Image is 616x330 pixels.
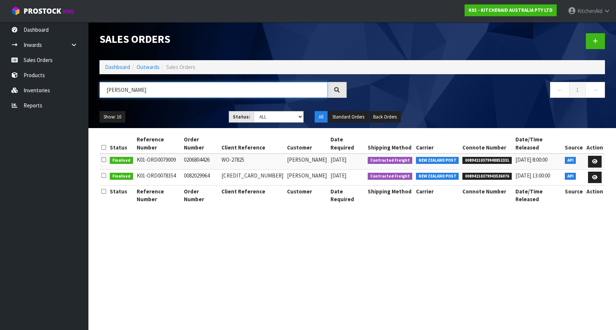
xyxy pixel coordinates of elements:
th: Status [108,185,135,205]
span: API [565,173,576,180]
a: Dashboard [105,63,130,71]
span: NEW ZEALAND POST [416,173,459,180]
span: 00894210379948852331 [462,157,512,164]
a: ← [550,82,570,98]
a: Outwards [137,63,160,71]
span: KitchenAid [577,7,602,14]
span: [DATE] 13:00:00 [515,172,550,179]
a: → [585,82,605,98]
th: Order Number [182,185,220,205]
button: Back Orders [369,111,401,123]
th: Client Reference [220,185,285,205]
nav: Page navigation [358,82,605,100]
span: Contracted Freight [368,173,412,180]
span: 00894210379943536076 [462,173,512,180]
button: Standard Orders [328,111,368,123]
th: Source [563,134,585,154]
button: Show: 10 [99,111,125,123]
span: [DATE] [330,156,346,163]
th: Action [585,134,605,154]
th: Date/Time Released [514,185,563,205]
h1: Sales Orders [99,33,347,45]
th: Date Required [329,185,366,205]
th: Carrier [414,185,461,205]
td: [PERSON_NAME] [285,154,329,169]
span: Finalised [110,173,133,180]
img: cube-alt.png [11,6,20,16]
span: ProStock [24,6,61,16]
td: 0082029964 [182,169,220,185]
button: All [315,111,328,123]
th: Action [585,185,605,205]
span: Sales Orders [166,63,195,71]
th: Customer [285,134,329,154]
td: K01-ORD0078354 [135,169,182,185]
th: Source [563,185,585,205]
th: Customer [285,185,329,205]
th: Connote Number [461,185,514,205]
th: Reference Number [135,134,182,154]
td: [CREDIT_CARD_NUMBER] [220,169,285,185]
th: Client Reference [220,134,285,154]
a: 1 [569,82,586,98]
span: API [565,157,576,164]
span: [DATE] [330,172,346,179]
span: NEW ZEALAND POST [416,157,459,164]
td: K01-ORD0079009 [135,154,182,169]
th: Date Required [329,134,366,154]
th: Date/Time Released [514,134,563,154]
small: WMS [63,8,74,15]
th: Status [108,134,135,154]
th: Connote Number [461,134,514,154]
strong: Status: [233,114,250,120]
th: Reference Number [135,185,182,205]
input: Search sales orders [99,82,328,98]
span: Contracted Freight [368,157,412,164]
th: Carrier [414,134,461,154]
td: 0206804426 [182,154,220,169]
td: WO-27825 [220,154,285,169]
th: Shipping Method [366,134,414,154]
td: [PERSON_NAME] [285,169,329,185]
span: [DATE] 8:00:00 [515,156,547,163]
th: Order Number [182,134,220,154]
th: Shipping Method [366,185,414,205]
strong: K01 - KITCHENAID AUSTRALIA PTY LTD [469,7,553,13]
span: Finalised [110,157,133,164]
